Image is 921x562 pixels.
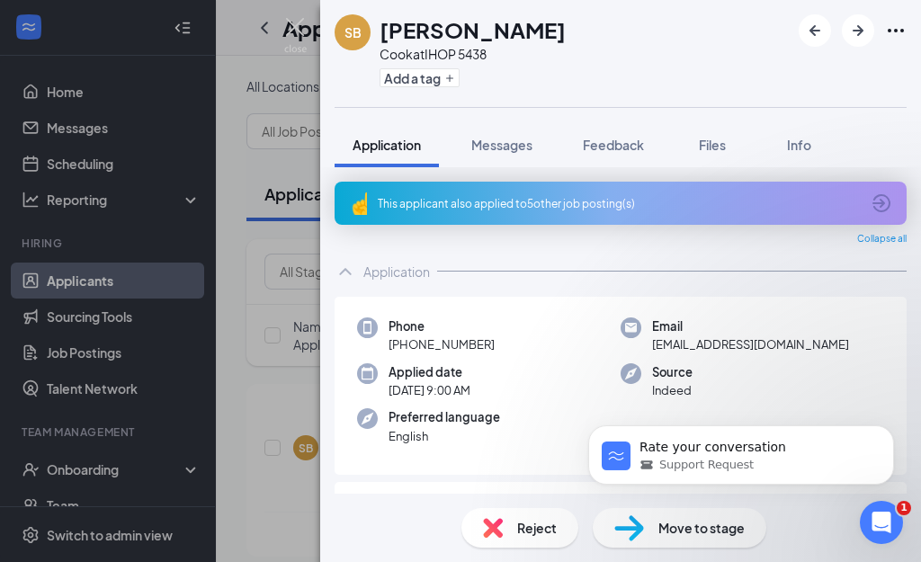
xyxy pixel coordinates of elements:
iframe: Intercom notifications message [561,388,921,513]
span: Preferred language [389,408,500,426]
span: Feedback [583,137,644,153]
svg: ArrowRight [847,20,869,41]
span: Email [652,317,849,335]
span: Source [652,363,693,381]
span: Move to stage [658,518,745,538]
span: [DATE] 9:00 AM [389,381,470,399]
span: 1 [897,501,911,515]
svg: ArrowCircle [871,192,892,214]
svg: Plus [444,73,455,84]
span: Messages [471,137,532,153]
span: Application [353,137,421,153]
svg: ArrowLeftNew [804,20,826,41]
div: This applicant also applied to 5 other job posting(s) [378,196,860,211]
span: Info [787,137,811,153]
span: Reject [517,518,557,538]
svg: ChevronUp [335,261,356,282]
span: English [389,427,500,445]
span: Files [699,137,726,153]
span: Indeed [652,381,693,399]
span: [PHONE_NUMBER] [389,335,495,353]
span: Phone [389,317,495,335]
div: Application [363,263,430,281]
span: Applied date [389,363,470,381]
button: PlusAdd a tag [380,68,460,87]
div: Cook at IHOP 5438 [380,45,566,63]
button: ArrowRight [842,14,874,47]
svg: Ellipses [885,20,907,41]
h1: [PERSON_NAME] [380,14,566,45]
span: Collapse all [857,232,907,246]
div: SB [344,23,362,41]
iframe: Intercom live chat [860,501,903,544]
button: ArrowLeftNew [799,14,831,47]
span: [EMAIL_ADDRESS][DOMAIN_NAME] [652,335,849,353]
